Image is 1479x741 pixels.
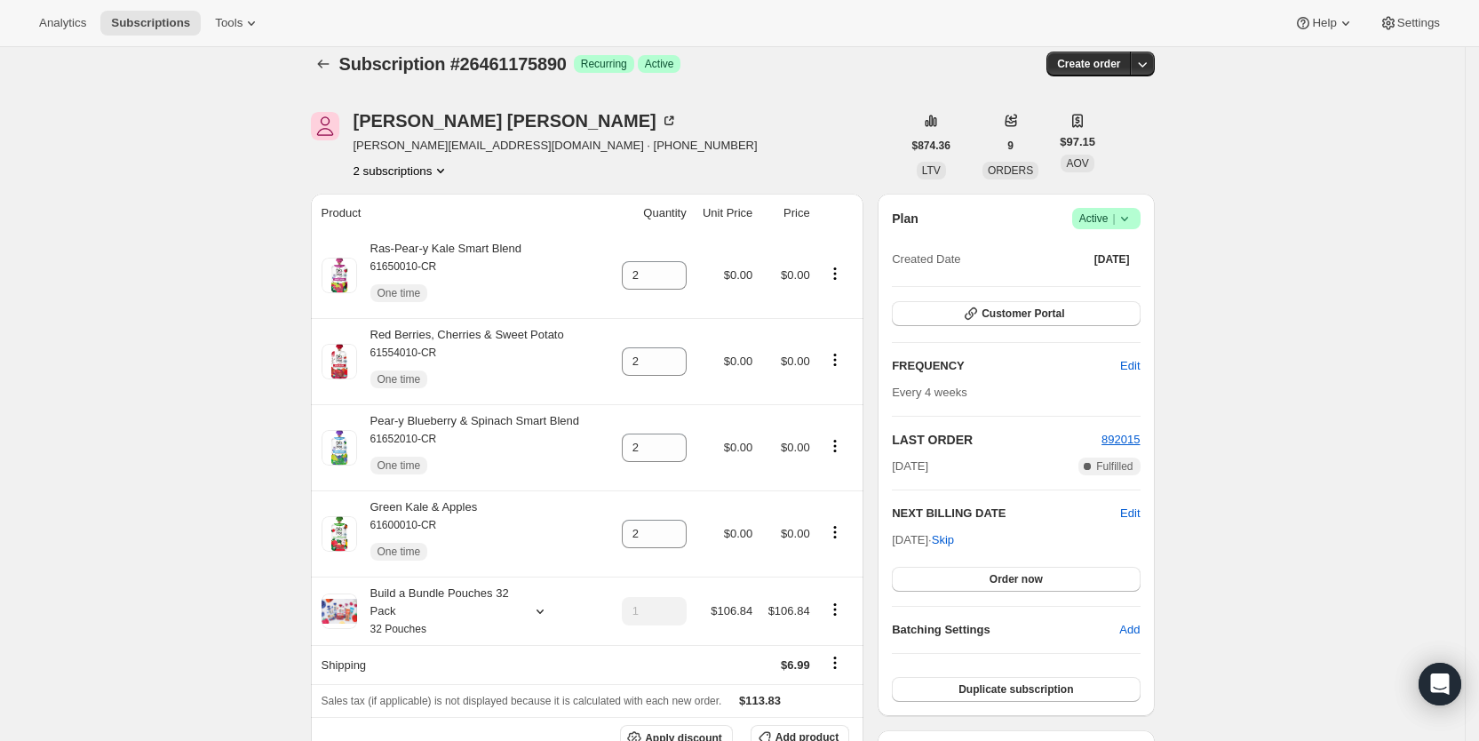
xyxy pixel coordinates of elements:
[990,572,1043,586] span: Order now
[1397,16,1440,30] span: Settings
[892,210,918,227] h2: Plan
[378,286,421,300] span: One time
[311,194,610,233] th: Product
[39,16,86,30] span: Analytics
[370,260,437,273] small: 61650010-CR
[724,527,753,540] span: $0.00
[609,194,692,233] th: Quantity
[370,519,437,531] small: 61600010-CR
[892,301,1140,326] button: Customer Portal
[311,112,339,140] span: Jamie Vaughan
[322,695,722,707] span: Sales tax (if applicable) is not displayed because it is calculated with each new order.
[758,194,815,233] th: Price
[892,621,1119,639] h6: Batching Settings
[892,386,967,399] span: Every 4 weeks
[311,52,336,76] button: Subscriptions
[892,677,1140,702] button: Duplicate subscription
[100,11,201,36] button: Subscriptions
[1007,139,1014,153] span: 9
[111,16,190,30] span: Subscriptions
[1094,252,1130,267] span: [DATE]
[370,623,426,635] small: 32 Pouches
[1096,459,1133,474] span: Fulfilled
[1066,157,1088,170] span: AOV
[781,268,810,282] span: $0.00
[781,355,810,368] span: $0.00
[357,326,564,397] div: Red Berries, Cherries & Sweet Potato
[892,431,1101,449] h2: LAST ORDER
[781,658,810,672] span: $6.99
[1046,52,1131,76] button: Create order
[1084,247,1141,272] button: [DATE]
[1057,57,1120,71] span: Create order
[768,604,810,617] span: $106.84
[1112,211,1115,226] span: |
[1079,210,1133,227] span: Active
[1120,357,1140,375] span: Edit
[645,57,674,71] span: Active
[921,526,965,554] button: Skip
[370,347,437,359] small: 61554010-CR
[902,133,961,158] button: $874.36
[378,372,421,386] span: One time
[724,355,753,368] span: $0.00
[1109,616,1150,644] button: Add
[311,645,610,684] th: Shipping
[912,139,950,153] span: $874.36
[982,307,1064,321] span: Customer Portal
[958,682,1073,697] span: Duplicate subscription
[204,11,271,36] button: Tools
[322,344,357,379] img: product img
[892,533,954,546] span: [DATE] ·
[724,441,753,454] span: $0.00
[1119,621,1140,639] span: Add
[1284,11,1364,36] button: Help
[821,522,849,542] button: Product actions
[354,137,758,155] span: [PERSON_NAME][EMAIL_ADDRESS][DOMAIN_NAME] · [PHONE_NUMBER]
[1060,133,1095,151] span: $97.15
[1101,431,1140,449] button: 892015
[892,458,928,475] span: [DATE]
[28,11,97,36] button: Analytics
[892,567,1140,592] button: Order now
[892,251,960,268] span: Created Date
[370,433,437,445] small: 61652010-CR
[724,268,753,282] span: $0.00
[322,516,357,552] img: product img
[1369,11,1451,36] button: Settings
[922,164,941,177] span: LTV
[821,600,849,619] button: Product actions
[821,436,849,456] button: Product actions
[215,16,243,30] span: Tools
[354,112,678,130] div: [PERSON_NAME] [PERSON_NAME]
[1101,433,1140,446] a: 892015
[821,264,849,283] button: Product actions
[322,258,357,293] img: product img
[357,585,517,638] div: Build a Bundle Pouches 32 Pack
[378,458,421,473] span: One time
[581,57,627,71] span: Recurring
[322,430,357,466] img: product img
[781,527,810,540] span: $0.00
[892,505,1120,522] h2: NEXT BILLING DATE
[997,133,1024,158] button: 9
[1419,663,1461,705] div: Open Intercom Messenger
[339,54,567,74] span: Subscription #26461175890
[692,194,759,233] th: Unit Price
[988,164,1033,177] span: ORDERS
[821,350,849,370] button: Product actions
[357,240,522,311] div: Ras-Pear-y Kale Smart Blend
[354,162,450,179] button: Product actions
[932,531,954,549] span: Skip
[711,604,752,617] span: $106.84
[892,357,1120,375] h2: FREQUENCY
[1120,505,1140,522] button: Edit
[1109,352,1150,380] button: Edit
[1312,16,1336,30] span: Help
[739,694,781,707] span: $113.83
[378,545,421,559] span: One time
[357,412,580,483] div: Pear-y Blueberry & Spinach Smart Blend
[357,498,478,570] div: Green Kale & Apples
